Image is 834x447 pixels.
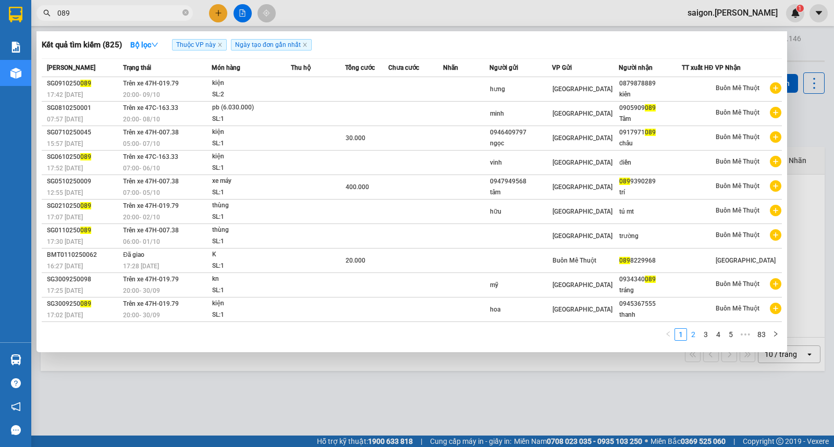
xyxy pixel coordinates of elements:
span: Nhãn [443,64,458,71]
div: thanh [619,309,681,320]
span: [GEOGRAPHIC_DATA] [553,306,612,313]
span: 16:27 [DATE] [47,263,83,270]
span: plus-circle [770,82,781,94]
span: [GEOGRAPHIC_DATA] [553,232,612,240]
div: SG0810250001 [47,103,120,114]
span: 12:55 [DATE] [47,189,83,196]
span: [GEOGRAPHIC_DATA] [553,183,612,191]
img: solution-icon [10,42,21,53]
div: SG0110250 [47,225,120,236]
span: Ngày tạo đơn gần nhất [231,39,312,51]
span: plus-circle [770,278,781,290]
img: logo-vxr [9,7,22,22]
div: trí [619,187,681,198]
span: Buôn Mê Thuột [716,158,759,165]
span: VP Gửi [552,64,572,71]
span: [GEOGRAPHIC_DATA] [553,134,612,142]
div: SL: 1 [212,309,290,321]
span: Trên xe 47H-007.38 [123,178,179,185]
span: close-circle [182,9,189,16]
span: 30.000 [346,134,365,142]
span: Trên xe 47H-019.79 [123,80,179,87]
span: 089 [619,178,630,185]
div: SG3009250 [47,299,120,309]
img: warehouse-icon [10,354,21,365]
span: Tổng cước [345,64,375,71]
span: Đã giao [123,251,144,258]
a: 83 [754,329,769,340]
li: Previous Page [662,328,674,341]
span: Trên xe 47H-019.79 [123,300,179,307]
span: 17:07 [DATE] [47,214,83,221]
span: 089 [80,227,91,234]
div: SL: 1 [212,138,290,150]
span: TT xuất HĐ [682,64,714,71]
span: 07:00 - 06/10 [123,165,160,172]
span: Buôn Mê Thuột [716,133,759,141]
div: kiện [212,78,290,89]
span: plus-circle [770,205,781,216]
span: 17:02 [DATE] [47,312,83,319]
div: ngọc [490,138,552,149]
span: Trên xe 47C-163.33 [123,104,178,111]
span: VP Nhận [715,64,741,71]
div: 0879878889 [619,78,681,89]
div: 0905909 [619,103,681,114]
div: thùng [212,225,290,236]
div: tú mt [619,206,681,217]
span: 17:52 [DATE] [47,165,83,172]
span: Trạng thái [123,64,151,71]
span: close [302,42,308,47]
div: Tâm [619,114,681,125]
span: Người gửi [489,64,518,71]
div: thùng [212,200,290,212]
div: SL: 1 [212,260,290,272]
button: Bộ lọcdown [122,36,167,53]
span: Trên xe 47H-019.79 [123,276,179,283]
div: hưng [490,84,552,95]
div: 0946409797 [490,127,552,138]
span: plus-circle [770,229,781,241]
span: 06:00 - 01/10 [123,238,160,245]
div: trường [619,231,681,242]
span: 20:00 - 08/10 [123,116,160,123]
div: tâm [490,187,552,198]
a: 5 [725,329,737,340]
span: [PERSON_NAME] [47,64,95,71]
span: [GEOGRAPHIC_DATA] [553,110,612,117]
span: notification [11,402,21,412]
div: SG0510250009 [47,176,120,187]
span: 089 [645,129,656,136]
strong: Bộ lọc [130,41,158,49]
span: plus-circle [770,303,781,314]
span: 089 [619,257,630,264]
div: 0917971 [619,127,681,138]
span: 20:00 - 30/09 [123,287,160,294]
div: SG3009250098 [47,274,120,285]
a: 2 [688,329,699,340]
span: 20:00 - 09/10 [123,91,160,98]
li: Next 5 Pages [737,328,754,341]
div: SL: 1 [212,236,290,247]
span: [GEOGRAPHIC_DATA] [553,159,612,166]
div: 8229968 [619,255,681,266]
div: xe máy [212,176,290,187]
div: SG0610250 [47,152,120,163]
span: 089 [645,276,656,283]
li: 4 [712,328,725,341]
div: minh [490,108,552,119]
div: SG0710250045 [47,127,120,138]
span: Trên xe 47H-019.79 [123,202,179,209]
span: ••• [737,328,754,341]
span: plus-circle [770,156,781,167]
div: 0947949568 [490,176,552,187]
a: 4 [713,329,724,340]
span: plus-circle [770,107,781,118]
div: kiên [619,89,681,100]
div: SL: 1 [212,163,290,174]
span: 20:00 - 02/10 [123,214,160,221]
span: Buôn Mê Thuột [716,231,759,239]
div: pb (6.030.000) [212,102,290,114]
li: Next Page [769,328,782,341]
span: [GEOGRAPHIC_DATA] [553,281,612,289]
